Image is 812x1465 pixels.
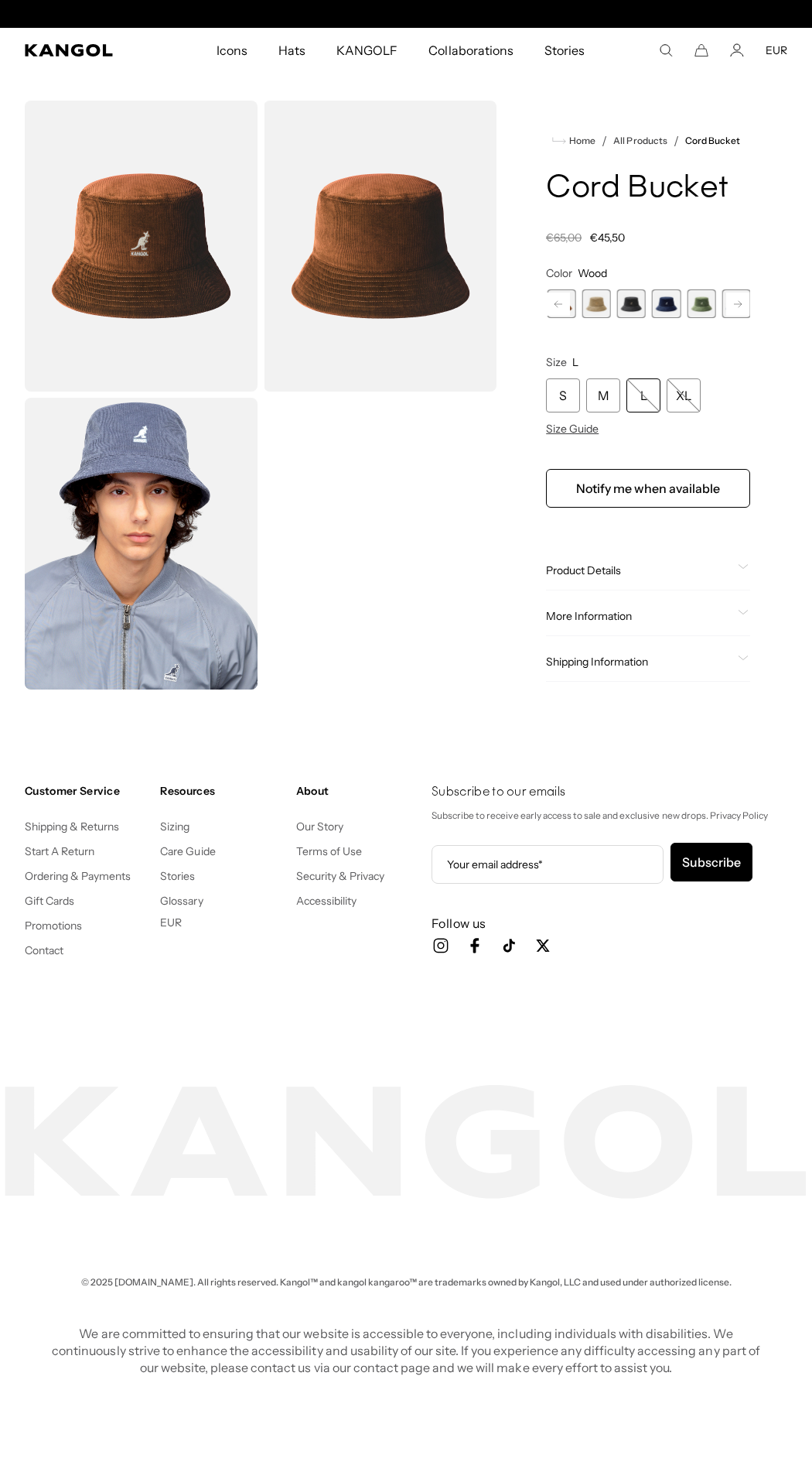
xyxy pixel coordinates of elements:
a: Collaborations [413,28,528,73]
span: Color [546,266,572,280]
h3: Follow us [432,915,787,932]
button: Cart [694,43,708,57]
button: Notify me when available [546,469,750,508]
div: M [586,378,620,412]
h4: Resources [160,784,283,798]
div: 3 of 9 [582,289,610,318]
p: We are committed to ensuring that our website is accessible to everyone, including individuals wi... [47,1325,765,1376]
a: Contact [25,943,63,957]
div: 2 of 9 [547,289,575,318]
img: color-wood [25,101,258,392]
span: Collaborations [428,28,513,73]
label: Navy [652,289,681,318]
span: Wood [578,266,607,280]
button: EUR [160,916,182,929]
span: Size [546,355,567,369]
div: 4 of 9 [617,289,646,318]
p: Subscribe to receive early access to sale and exclusive new drops. Privacy Policy [432,807,787,824]
span: KANGOLF [336,28,397,73]
h4: Subscribe to our emails [432,784,787,801]
a: Account [730,43,744,57]
span: Size Guide [546,422,599,436]
h4: Customer Service [25,784,148,798]
li: / [595,132,607,150]
label: Olive [687,289,715,318]
nav: breadcrumbs [546,132,750,150]
label: Beige [582,289,610,318]
a: Glossary [160,894,203,908]
a: KANGOLF [321,28,413,73]
a: Ordering & Payments [25,869,131,883]
h4: About [296,784,419,798]
a: Sizing [160,820,189,833]
label: Denim Blue [722,289,751,318]
div: XL [667,378,701,412]
span: Product Details [546,563,732,577]
a: Stories [529,28,600,73]
span: Hats [278,28,305,73]
span: L [572,355,578,369]
a: Gift Cards [25,894,74,908]
a: All Products [613,135,667,146]
product-gallery: Gallery Viewer [25,101,496,690]
summary: Search here [659,43,673,57]
div: Announcement [247,8,565,20]
s: €65,00 [546,231,582,245]
a: Security & Privacy [296,869,385,883]
span: €45,50 [590,231,625,245]
a: Cord Bucket [685,135,740,146]
a: Shipping & Returns [25,820,120,833]
label: Black [617,289,646,318]
a: Promotions [25,919,82,933]
div: S [546,378,580,412]
img: color-wood [264,101,496,392]
span: Home [566,135,595,146]
a: Terms of Use [296,844,362,858]
h1: Cord Bucket [546,172,750,206]
a: Accessibility [296,894,357,908]
span: Stories [544,28,585,73]
div: 7 of 9 [722,289,751,318]
img: denim-blue [25,398,258,689]
span: More Information [546,609,732,623]
span: Shipping Information [546,655,732,669]
span: Icons [217,28,247,73]
div: 6 of 9 [687,289,715,318]
slideshow-component: Announcement bar [247,8,565,20]
a: Kangol [25,44,142,56]
button: Subscribe [670,843,752,881]
div: L [626,378,660,412]
a: Care Guide [160,844,215,858]
button: EUR [766,43,787,57]
a: Icons [201,28,263,73]
div: 1 of 2 [247,8,565,20]
li: / [667,132,679,150]
a: Stories [160,869,195,883]
label: Wood [547,289,575,318]
div: 5 of 9 [652,289,681,318]
a: Start A Return [25,844,94,858]
a: Our Story [296,820,343,833]
a: Hats [263,28,321,73]
a: Home [552,134,595,148]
